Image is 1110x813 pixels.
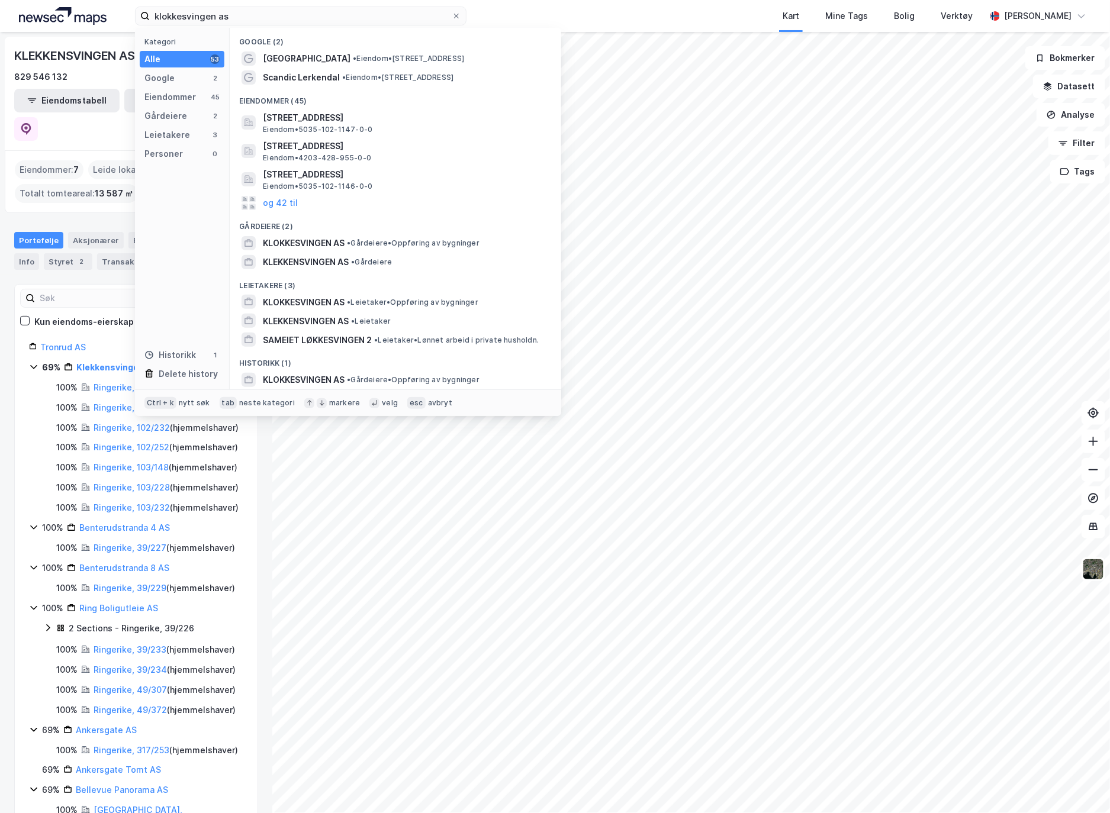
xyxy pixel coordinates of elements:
div: 100% [42,521,63,535]
div: Mine Tags [825,9,868,23]
img: logo.a4113a55bc3d86da70a041830d287a7e.svg [19,7,107,25]
div: markere [329,398,360,408]
div: 100% [56,743,78,757]
div: Aksjonærer [68,232,124,249]
div: ( hjemmelshaver ) [94,541,235,555]
div: ( hjemmelshaver ) [94,440,238,454]
a: Benterudstranda 4 AS [79,522,170,533]
div: tab [220,397,237,409]
span: SAMEIET LØKKESVINGEN 2 [263,333,372,347]
div: ( hjemmelshaver ) [94,581,235,595]
a: Ringerike, 102/231 [94,402,168,412]
div: Historikk [144,348,196,362]
div: 100% [42,561,63,575]
span: Eiendom • [STREET_ADDRESS] [353,54,464,63]
div: ( hjemmelshaver ) [94,480,239,495]
iframe: Chat Widget [1051,756,1110,813]
a: Benterudstranda 8 AS [79,563,169,573]
button: Tags [1050,160,1105,183]
a: Ringerike, 39/229 [94,583,166,593]
a: Ring Boligutleie AS [79,603,158,613]
span: KLEKKENSVINGEN AS [263,314,349,328]
div: 45 [210,92,220,102]
div: 100% [56,440,78,454]
div: Leietakere (3) [230,272,561,293]
span: Leietaker • Lønnet arbeid i private husholdn. [374,335,539,345]
span: 13 587 ㎡ [95,186,133,201]
div: nytt søk [179,398,210,408]
div: Leietakere [144,128,190,142]
div: 69% [42,360,60,375]
a: Ringerike, 103/232 [94,502,170,512]
span: • [347,375,350,384]
div: 100% [56,421,78,435]
div: 0 [210,149,220,159]
div: 1 [210,350,220,360]
span: KLOKKESVINGEN AS [263,236,345,250]
div: Styret [44,253,92,270]
div: Info [14,253,39,270]
a: Tronrud AS [40,342,86,352]
div: 829 546 132 [14,70,67,84]
a: Ringerike, 102/232 [94,422,170,433]
span: Eiendom • 4203-428-955-0-0 [263,153,371,163]
a: Ringerike, 49/372 [94,705,167,715]
div: 100% [56,480,78,495]
div: 69% [42,723,60,737]
div: esc [407,397,426,409]
span: Eiendom • [STREET_ADDRESS] [342,73,453,82]
div: Eiendommer [128,232,201,249]
div: ( hjemmelshaver ) [94,703,236,717]
div: Historikk (1) [230,349,561,370]
a: Ringerike, 102/252 [94,442,169,452]
div: [PERSON_NAME] [1005,9,1072,23]
button: og 42 til [263,196,298,210]
span: Leietaker • Oppføring av bygninger [347,298,478,307]
div: 100% [56,643,78,657]
input: Søk på adresse, matrikkel, gårdeiere, leietakere eller personer [150,7,452,25]
div: Google [144,71,175,85]
div: Kart [783,9,799,23]
div: Eiendommer : [15,160,83,179]
span: • [347,298,350,307]
div: Ctrl + k [144,397,176,409]
span: Leietaker [351,317,391,326]
div: 69% [42,763,60,777]
div: Google (2) [230,28,561,49]
div: 53 [210,54,220,64]
div: ( hjemmelshaver ) [94,663,236,677]
span: Eiendom • 5035-102-1146-0-0 [263,182,372,191]
div: Transaksjoner [97,253,178,270]
div: 100% [56,703,78,717]
div: Bolig [894,9,915,23]
div: 100% [56,581,78,595]
div: 100% [56,663,78,677]
div: 100% [42,601,63,615]
span: [STREET_ADDRESS] [263,167,547,182]
span: KLOKKESVINGEN AS [263,295,345,309]
div: Gårdeiere [144,109,187,123]
div: 100% [56,683,78,697]
div: Kun eiendoms-eierskap [34,315,134,329]
div: Delete history [159,367,218,381]
a: Klekkensvingen AS [76,362,157,372]
span: • [353,54,356,63]
span: 7 [73,163,79,177]
div: Personer [144,147,183,161]
span: • [347,238,350,247]
button: Bokmerker [1025,46,1105,70]
div: Eiendommer (45) [230,87,561,108]
span: [STREET_ADDRESS] [263,111,547,125]
div: velg [382,398,398,408]
input: Søk [35,289,165,307]
div: Alle [144,52,160,66]
div: 100% [56,501,78,515]
a: Ringerike, 39/234 [94,664,167,675]
span: [STREET_ADDRESS] [263,139,547,153]
a: Ankersgate Tomt AS [76,764,161,775]
button: Eiendomstabell [14,89,120,112]
div: 100% [56,460,78,475]
span: KLEKKENSVINGEN AS [263,255,349,269]
div: ( hjemmelshaver ) [94,643,235,657]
